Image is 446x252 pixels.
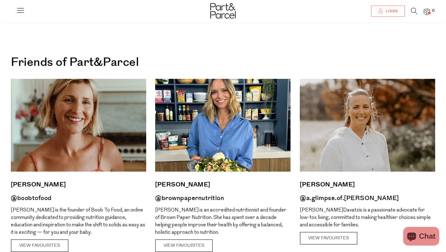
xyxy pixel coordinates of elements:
a: [PERSON_NAME] [300,179,435,190]
img: Amelia Davatzis [300,79,435,172]
a: @boobtofood [11,194,52,203]
img: Part&Parcel [210,3,236,19]
a: 0 [424,8,430,15]
img: Jacq Alwill [155,79,291,172]
a: View Favourites [300,232,357,245]
a: @a.glimpse.of.[PERSON_NAME] [300,194,399,203]
span: Login [384,9,398,14]
inbox-online-store-chat: Shopify online store chat [401,227,441,247]
span: [PERSON_NAME] [300,208,343,213]
h1: Friends of Part&Parcel [11,53,435,73]
span: 0 [431,8,436,14]
a: @brownpapernutrition [155,194,224,203]
span: [PERSON_NAME] is the founder of Boob To Food, an online community dedicated to providing nutritio... [11,208,145,235]
img: Luka McCabe [11,79,146,172]
a: Login [371,6,405,17]
a: [PERSON_NAME] [155,179,291,190]
a: [PERSON_NAME] [11,179,146,190]
span: Davatzis is a passionate advocate for low-tox living, committed to making healthier choices simpl... [300,208,431,228]
p: [PERSON_NAME] is an accredited nutritionist and founder of Brown Paper Nutrition. She has spent o... [155,207,291,236]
